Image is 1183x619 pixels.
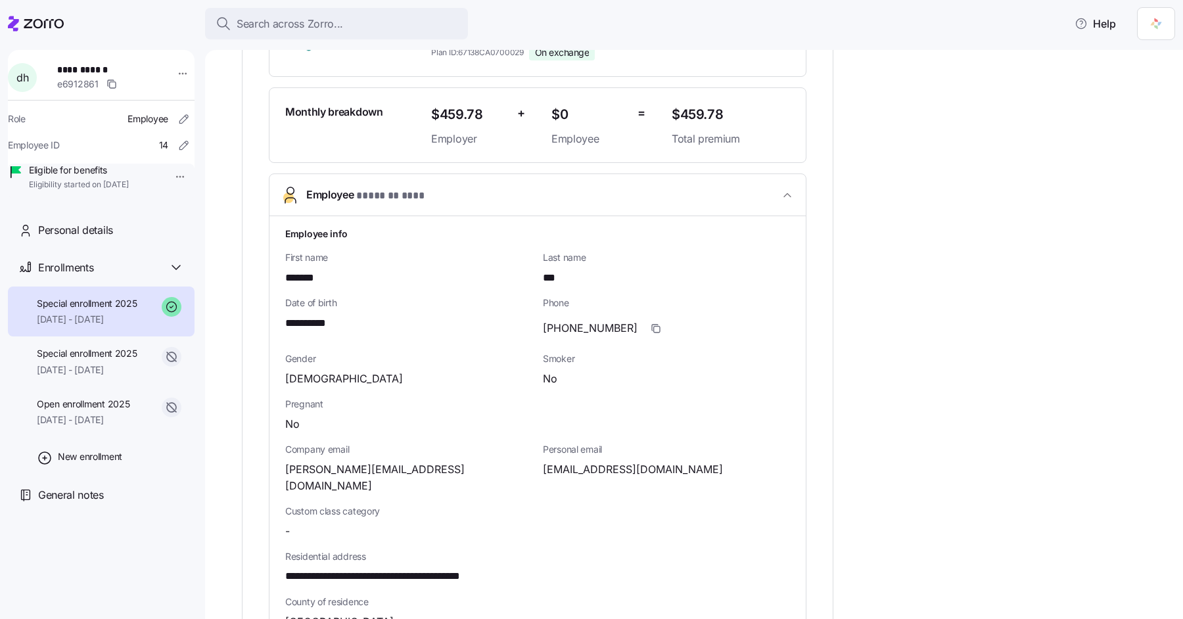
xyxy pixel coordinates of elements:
[37,413,129,426] span: [DATE] - [DATE]
[37,347,137,360] span: Special enrollment 2025
[431,131,507,147] span: Employer
[543,443,790,456] span: Personal email
[38,487,104,503] span: General notes
[237,16,343,32] span: Search across Zorro...
[285,461,532,494] span: [PERSON_NAME][EMAIL_ADDRESS][DOMAIN_NAME]
[37,398,129,411] span: Open enrollment 2025
[285,398,790,411] span: Pregnant
[29,164,129,177] span: Eligible for benefits
[285,595,790,608] span: County of residence
[517,104,525,123] span: +
[672,131,790,147] span: Total premium
[58,450,122,463] span: New enrollment
[285,505,532,518] span: Custom class category
[543,371,557,387] span: No
[159,139,168,152] span: 14
[16,72,28,83] span: d h
[306,187,426,204] span: Employee
[672,104,790,126] span: $459.78
[285,443,532,456] span: Company email
[1146,13,1167,34] img: 5711ede7-1a95-4d76-b346-8039fc8124a1-1741415864132.png
[8,139,60,152] span: Employee ID
[285,227,790,241] h1: Employee info
[1064,11,1126,37] button: Help
[285,104,383,120] span: Monthly breakdown
[285,371,403,387] span: [DEMOGRAPHIC_DATA]
[543,296,790,309] span: Phone
[57,78,99,91] span: e6912861
[543,320,638,336] span: [PHONE_NUMBER]
[535,47,590,58] span: On exchange
[543,461,723,478] span: [EMAIL_ADDRESS][DOMAIN_NAME]
[638,104,645,123] span: =
[551,104,627,126] span: $0
[285,251,532,264] span: First name
[285,550,790,563] span: Residential address
[285,523,290,539] span: -
[543,352,790,365] span: Smoker
[37,313,137,326] span: [DATE] - [DATE]
[128,112,168,126] span: Employee
[38,260,93,276] span: Enrollments
[37,363,137,377] span: [DATE] - [DATE]
[8,112,26,126] span: Role
[431,104,507,126] span: $459.78
[285,296,532,309] span: Date of birth
[543,251,790,264] span: Last name
[1075,16,1116,32] span: Help
[551,131,627,147] span: Employee
[29,179,129,191] span: Eligibility started on [DATE]
[285,416,300,432] span: No
[205,8,468,39] button: Search across Zorro...
[431,47,524,58] span: Plan ID: 67138CA0700029
[38,222,113,239] span: Personal details
[285,352,532,365] span: Gender
[37,297,137,310] span: Special enrollment 2025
